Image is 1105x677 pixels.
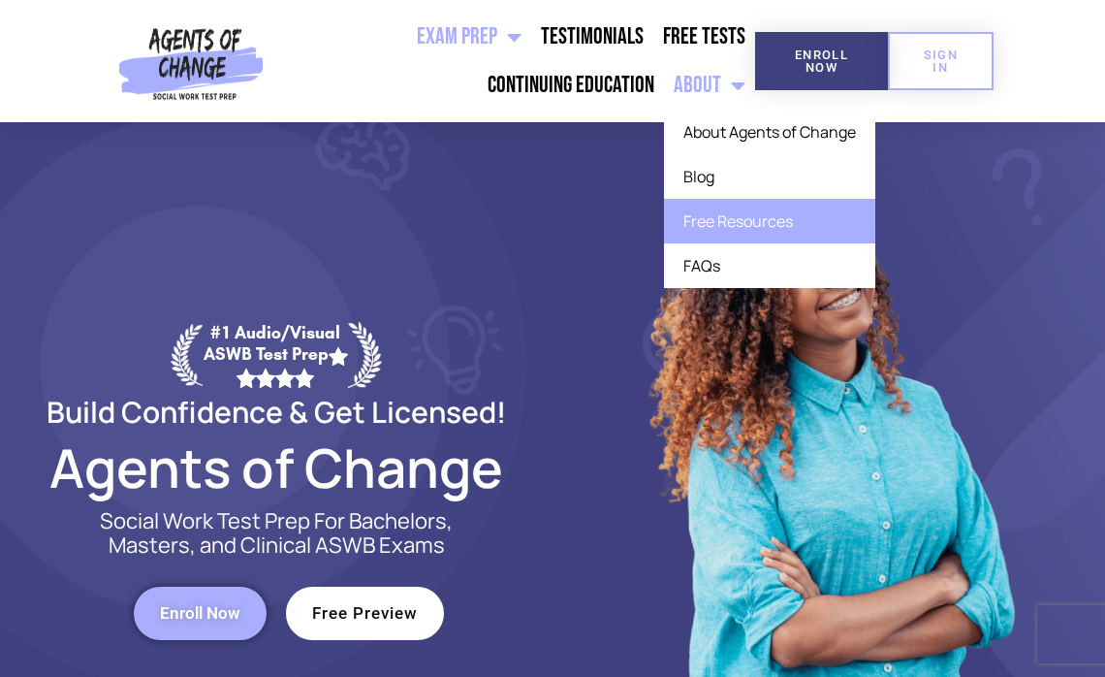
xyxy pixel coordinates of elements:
[653,13,755,61] a: Free Tests
[786,48,857,74] span: Enroll Now
[478,61,664,110] a: Continuing Education
[888,32,994,90] a: SIGN IN
[203,322,348,387] div: #1 Audio/Visual ASWB Test Prep
[919,48,963,74] span: SIGN IN
[755,32,888,90] a: Enroll Now
[664,154,875,199] a: Blog
[664,243,875,288] a: FAQs
[286,587,444,640] a: Free Preview
[664,110,875,154] a: About Agents of Change
[664,199,875,243] a: Free Resources
[134,587,267,640] a: Enroll Now
[664,61,755,110] a: About
[312,605,418,622] span: Free Preview
[160,605,240,622] span: Enroll Now
[78,509,475,558] p: Social Work Test Prep For Bachelors, Masters, and Clinical ASWB Exams
[407,13,531,61] a: Exam Prep
[664,110,875,288] ul: About
[531,13,653,61] a: Testimonials
[270,13,756,110] nav: Menu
